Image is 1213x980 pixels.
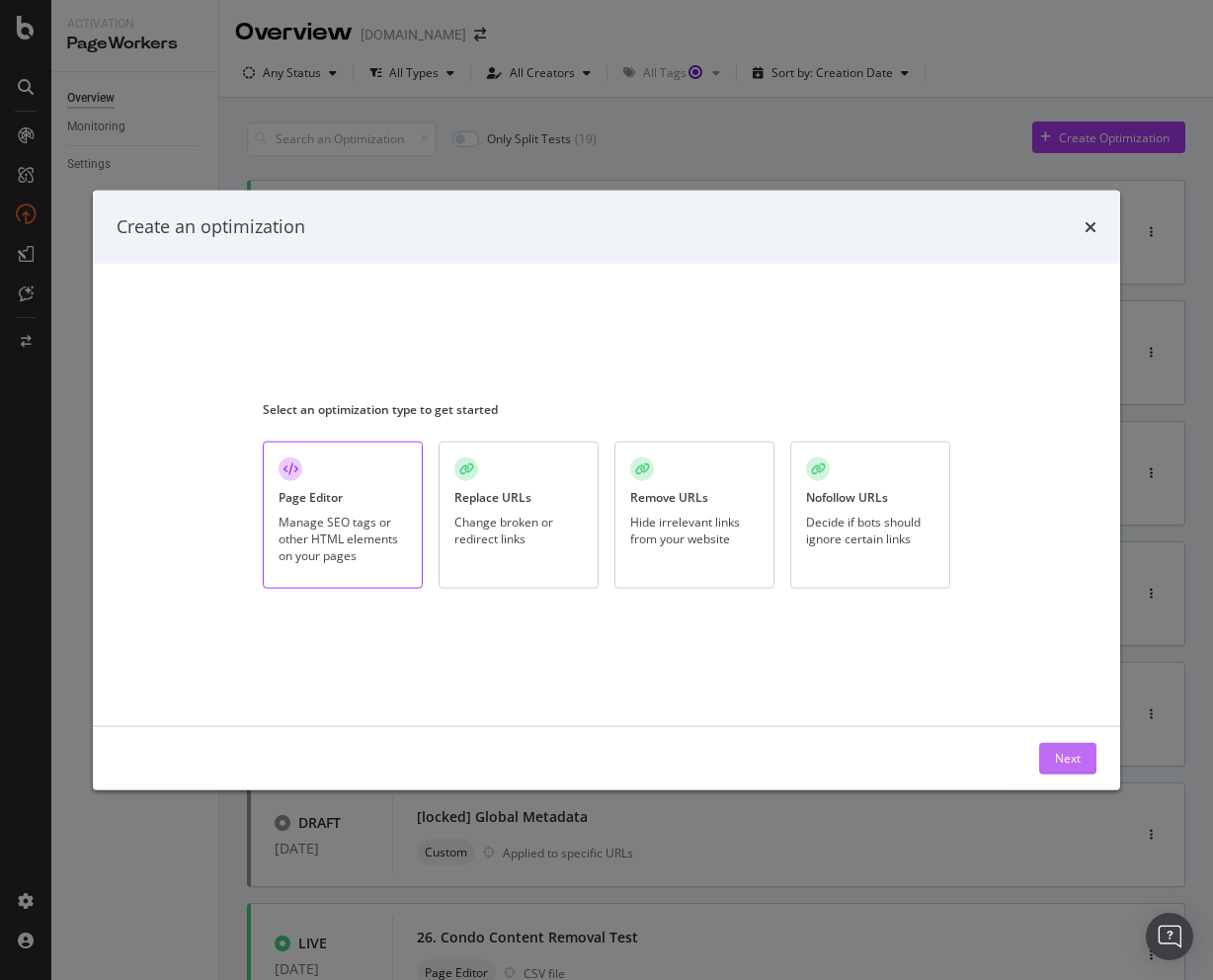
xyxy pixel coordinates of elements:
[279,514,407,564] div: Manage SEO tags or other HTML elements on your pages
[630,514,759,547] div: Hide irrelevant links from your website
[454,489,531,506] div: Replace URLs
[1039,742,1096,774] button: Next
[93,191,1120,790] div: modal
[263,400,950,417] div: Select an optimization type to get started
[279,489,343,506] div: Page Editor
[117,214,305,240] div: Create an optimization
[454,514,583,547] div: Change broken or redirect links
[1055,750,1081,767] div: Next
[806,489,888,506] div: Nofollow URLs
[1085,214,1096,240] div: times
[630,489,708,506] div: Remove URLs
[1146,913,1193,960] div: Open Intercom Messenger
[806,514,934,547] div: Decide if bots should ignore certain links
